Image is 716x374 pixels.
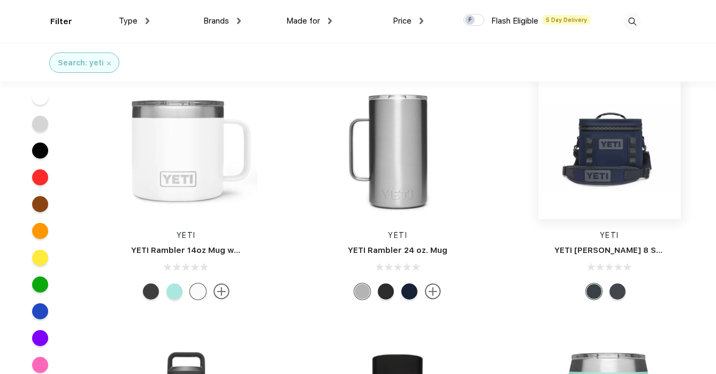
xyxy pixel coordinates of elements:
span: Flash Eligible [491,16,538,26]
a: YETI [177,231,196,240]
img: filter_cancel.svg [107,62,111,65]
div: Navy [401,283,417,300]
div: Stainless Steel [354,283,370,300]
a: YETI [600,231,619,240]
span: 5 Day Delivery [543,15,590,25]
div: White [190,283,206,300]
img: dropdown.png [146,18,149,24]
a: YETI [388,231,407,240]
img: dropdown.png [328,18,332,24]
div: Charcoal [610,283,626,300]
a: YETI Rambler 24 oz. Mug [348,245,447,255]
a: YETI Rambler 14oz Mug with Magslider Lid [131,245,302,255]
img: more.svg [214,283,230,300]
a: YETI [PERSON_NAME] 8 Soft Cooler [554,245,699,255]
img: more.svg [425,283,441,300]
span: Type [119,16,138,26]
div: Black [378,283,394,300]
div: Filter [50,16,72,28]
div: Search: yeti [58,57,104,69]
div: Navy [586,283,602,300]
span: Brands [203,16,229,26]
span: Made for [286,16,320,26]
img: dropdown.png [237,18,241,24]
div: Seafoam [166,283,182,300]
img: desktop_search.svg [623,13,641,31]
img: func=resize&h=266 [115,77,257,219]
img: func=resize&h=266 [326,77,469,219]
img: func=resize&h=266 [538,77,681,219]
span: Price [393,16,412,26]
img: dropdown.png [420,18,423,24]
div: Black [143,283,159,300]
